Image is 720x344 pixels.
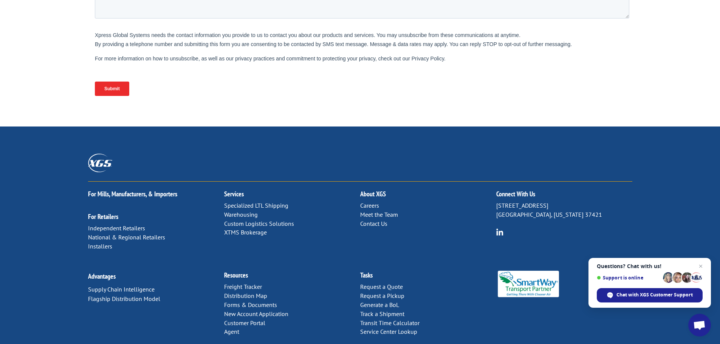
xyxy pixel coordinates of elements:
[496,228,503,236] img: group-6
[88,224,145,232] a: Independent Retailers
[271,74,276,79] input: Contact by Email
[224,319,265,327] a: Customer Portal
[88,272,116,281] a: Advantages
[88,295,160,302] a: Flagship Distribution Model
[360,272,496,282] h2: Tasks
[224,310,288,318] a: New Account Application
[224,190,244,198] a: Services
[696,262,705,271] span: Close chat
[360,202,379,209] a: Careers
[496,191,632,201] h2: Connect With Us
[360,310,404,318] a: Track a Shipment
[224,202,288,209] a: Specialized LTL Shipping
[269,1,292,6] span: Last name
[224,228,267,236] a: XTMS Brokerage
[597,288,703,302] div: Chat with XGS Customer Support
[360,190,386,198] a: About XGS
[496,271,561,297] img: Smartway_Logo
[269,63,311,68] span: Contact Preference
[360,292,404,299] a: Request a Pickup
[224,283,262,290] a: Freight Tracker
[597,263,703,269] span: Questions? Chat with us!
[277,85,316,91] span: Contact by Phone
[360,283,403,290] a: Request a Quote
[269,32,301,37] span: Phone number
[360,211,398,218] a: Meet the Team
[496,201,632,219] p: [STREET_ADDRESS] [GEOGRAPHIC_DATA], [US_STATE] 37421
[224,220,294,227] a: Custom Logistics Solutions
[88,212,118,221] a: For Retailers
[688,314,711,336] div: Open chat
[88,154,112,172] img: XGS_Logos_ALL_2024_All_White
[88,242,112,250] a: Installers
[360,220,387,227] a: Contact Us
[616,292,693,298] span: Chat with XGS Customer Support
[277,75,314,80] span: Contact by Email
[224,271,248,279] a: Resources
[271,85,276,89] input: Contact by Phone
[224,292,267,299] a: Distribution Map
[88,233,165,241] a: National & Regional Retailers
[224,328,239,335] a: Agent
[360,319,420,327] a: Transit Time Calculator
[360,328,417,335] a: Service Center Lookup
[88,285,155,293] a: Supply Chain Intelligence
[224,211,258,218] a: Warehousing
[597,275,660,281] span: Support is online
[360,301,399,309] a: Generate a BoL
[88,190,177,198] a: For Mills, Manufacturers, & Importers
[224,301,277,309] a: Forms & Documents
